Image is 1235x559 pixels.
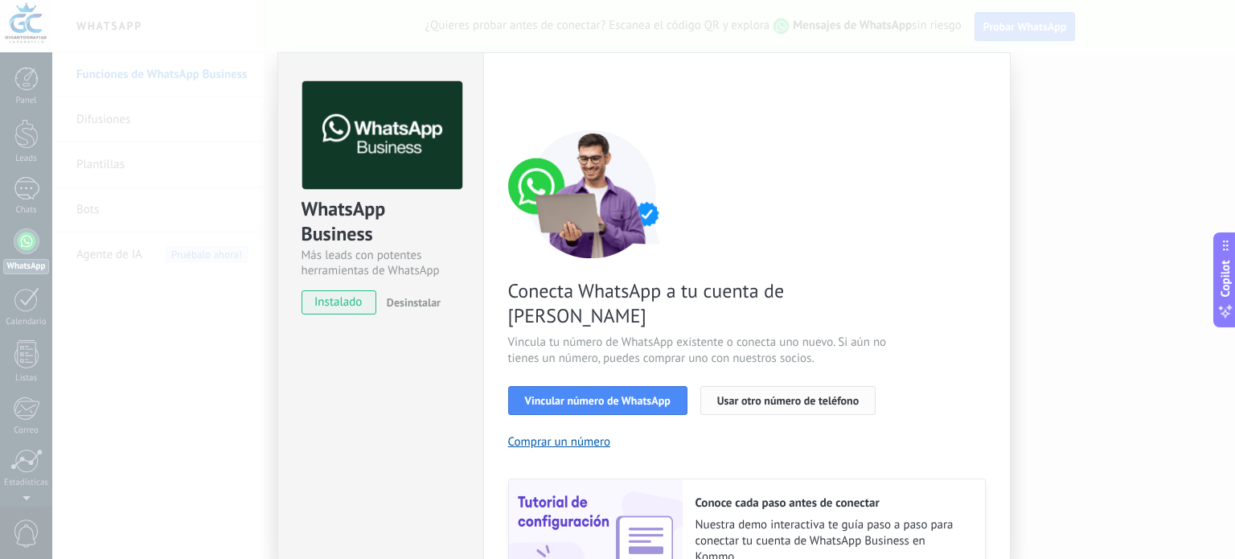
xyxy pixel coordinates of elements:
span: instalado [302,290,375,314]
div: Más leads con potentes herramientas de WhatsApp [302,248,460,278]
button: Comprar un número [508,434,611,450]
span: Desinstalar [387,295,441,310]
h2: Conoce cada paso antes de conectar [695,495,969,511]
img: logo_main.png [302,81,462,190]
img: connect number [508,129,677,258]
span: Vincula tu número de WhatsApp existente o conecta uno nuevo. Si aún no tienes un número, puedes c... [508,335,891,367]
button: Desinstalar [380,290,441,314]
button: Vincular número de WhatsApp [508,386,687,415]
div: WhatsApp Business [302,196,460,248]
span: Usar otro número de teléfono [717,395,859,406]
span: Copilot [1217,260,1233,297]
span: Conecta WhatsApp a tu cuenta de [PERSON_NAME] [508,278,891,328]
button: Usar otro número de teléfono [700,386,876,415]
span: Vincular número de WhatsApp [525,395,671,406]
